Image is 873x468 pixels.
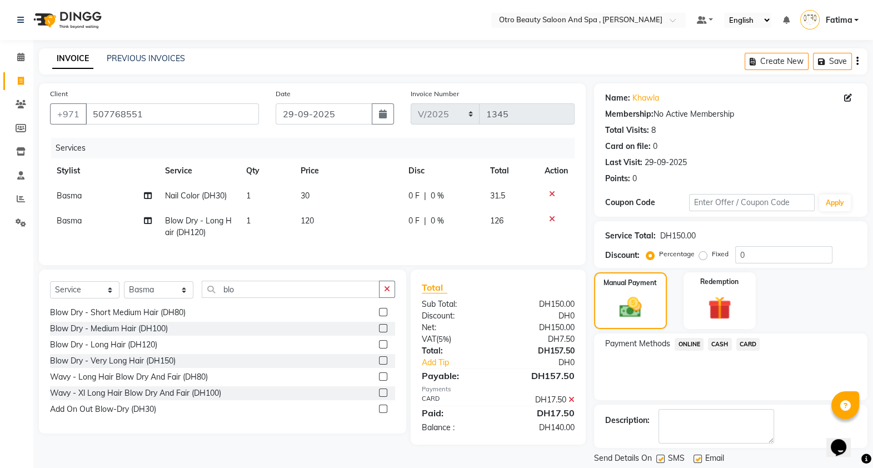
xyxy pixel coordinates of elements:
[413,406,498,420] div: Paid:
[605,250,640,261] div: Discount:
[800,10,820,29] img: Fatima
[50,339,157,351] div: Blow Dry - Long Hair (DH120)
[651,125,656,136] div: 8
[50,371,208,383] div: Wavy - Long Hair Blow Dry And Fair (DH80)
[605,108,856,120] div: No Active Membership
[498,310,583,322] div: DH0
[603,278,657,288] label: Manual Payment
[632,173,637,185] div: 0
[490,216,503,226] span: 126
[826,424,862,457] iframe: chat widget
[653,141,657,152] div: 0
[50,355,176,367] div: Blow Dry - Very Long Hair (DH150)
[107,53,185,63] a: PREVIOUS INVOICES
[700,277,739,287] label: Redemption
[165,216,232,237] span: Blow Dry - Long Hair (DH120)
[28,4,104,36] img: logo
[422,282,447,293] span: Total
[50,158,158,183] th: Stylist
[708,338,732,351] span: CASH
[165,191,227,201] span: Nail Color (DH30)
[605,415,650,426] div: Description:
[483,158,538,183] th: Total
[645,157,687,168] div: 29-09-2025
[605,108,653,120] div: Membership:
[413,298,498,310] div: Sub Total:
[50,103,87,125] button: +971
[413,333,498,345] div: ( )
[813,53,852,70] button: Save
[689,194,815,211] input: Enter Offer / Coupon Code
[659,249,695,259] label: Percentage
[498,345,583,357] div: DH157.50
[413,322,498,333] div: Net:
[594,452,652,466] span: Send Details On
[276,89,291,99] label: Date
[294,158,402,183] th: Price
[424,190,426,202] span: |
[498,406,583,420] div: DH17.50
[498,333,583,345] div: DH7.50
[57,216,82,226] span: Basma
[438,335,449,343] span: 5%
[675,338,704,351] span: ONLINE
[431,190,444,202] span: 0 %
[498,422,583,434] div: DH140.00
[50,404,156,415] div: Add On Out Blow-Dry (DH30)
[490,191,505,201] span: 31.5
[605,230,656,242] div: Service Total:
[668,452,685,466] span: SMS
[402,158,483,183] th: Disc
[413,310,498,322] div: Discount:
[301,216,314,226] span: 120
[701,293,739,322] img: _gift.svg
[411,89,459,99] label: Invoice Number
[498,394,583,406] div: DH17.50
[605,197,689,208] div: Coupon Code
[431,215,444,227] span: 0 %
[422,334,436,344] span: VAT
[158,158,240,183] th: Service
[50,387,221,399] div: Wavy - Xl Long Hair Blow Dry And Fair (DH100)
[408,190,420,202] span: 0 F
[512,357,583,369] div: DH0
[413,369,498,382] div: Payable:
[246,191,251,201] span: 1
[413,357,512,369] a: Add Tip
[660,230,696,242] div: DH150.00
[413,422,498,434] div: Balance :
[301,191,310,201] span: 30
[51,138,583,158] div: Services
[605,125,649,136] div: Total Visits:
[408,215,420,227] span: 0 F
[736,338,760,351] span: CARD
[50,307,186,318] div: Blow Dry - Short Medium Hair (DH80)
[605,141,651,152] div: Card on file:
[50,323,168,335] div: Blow Dry - Medium Hair (DH100)
[745,53,809,70] button: Create New
[240,158,294,183] th: Qty
[57,191,82,201] span: Basma
[605,338,670,350] span: Payment Methods
[86,103,259,125] input: Search by Name/Mobile/Email/Code
[202,281,380,298] input: Search or Scan
[413,394,498,406] div: CARD
[498,298,583,310] div: DH150.00
[712,249,729,259] label: Fixed
[246,216,251,226] span: 1
[632,92,659,104] a: Khawla
[705,452,724,466] span: Email
[424,215,426,227] span: |
[413,345,498,357] div: Total:
[605,173,630,185] div: Points:
[612,295,648,320] img: _cash.svg
[50,89,68,99] label: Client
[498,369,583,382] div: DH157.50
[422,385,575,394] div: Payments
[52,49,93,69] a: INVOICE
[825,14,852,26] span: Fatima
[605,92,630,104] div: Name:
[538,158,575,183] th: Action
[819,195,851,211] button: Apply
[498,322,583,333] div: DH150.00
